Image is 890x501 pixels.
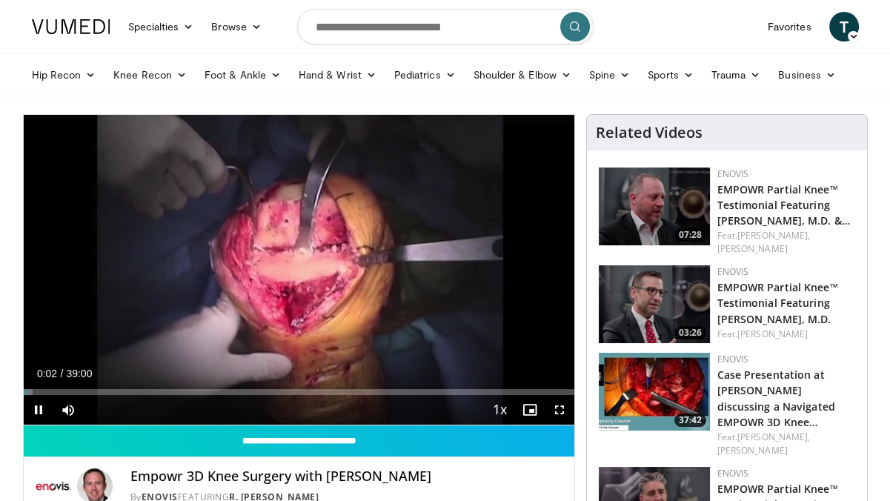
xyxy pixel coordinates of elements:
a: Shoulder & Elbow [465,60,580,90]
h4: Empowr 3D Knee Surgery with [PERSON_NAME] [130,468,562,485]
a: Business [769,60,845,90]
div: Feat. [717,328,855,341]
a: Hip Recon [23,60,105,90]
a: Favorites [759,12,820,42]
a: Pediatrics [385,60,465,90]
img: 678470ae-5eee-48a8-af01-e23260d107ce.150x105_q85_crop-smart_upscale.jpg [599,167,710,245]
a: Hand & Wrist [290,60,385,90]
img: 4d6ec3e7-4849-46c8-9113-3733145fecf3.150x105_q85_crop-smart_upscale.jpg [599,265,710,343]
div: Feat. [717,431,855,457]
input: Search topics, interventions [297,9,594,44]
div: Feat. [717,229,855,256]
a: Enovis [717,167,749,180]
a: EMPOWR Partial Knee™ Testimonial Featuring [PERSON_NAME], M.D. &… [717,182,851,228]
img: VuMedi Logo [32,19,110,34]
img: 89c12bab-b537-411a-a5df-30a5df20ee20.150x105_q85_crop-smart_upscale.jpg [599,353,710,431]
a: Foot & Ankle [196,60,290,90]
a: Case Presentation at [PERSON_NAME] discussing a Navigated EMPOWR 3D Knee… [717,368,835,428]
a: 07:28 [599,167,710,245]
span: 37:42 [674,414,706,427]
span: 39:00 [66,368,92,379]
span: 07:28 [674,228,706,242]
a: EMPOWR Partial Knee™ Testimonial Featuring [PERSON_NAME], M.D. [717,280,838,325]
button: Pause [24,395,53,425]
video-js: Video Player [24,115,574,425]
a: Specialties [119,12,203,42]
a: [PERSON_NAME] [717,444,788,457]
a: Sports [639,60,703,90]
a: Browse [202,12,270,42]
span: 03:26 [674,326,706,339]
a: Enovis [717,353,749,365]
a: Trauma [703,60,770,90]
a: Enovis [717,265,749,278]
button: Playback Rate [485,395,515,425]
button: Mute [53,395,83,425]
button: Fullscreen [545,395,574,425]
a: [PERSON_NAME] [737,328,808,340]
h4: Related Videos [596,124,703,142]
a: [PERSON_NAME], [737,431,810,443]
a: Knee Recon [104,60,196,90]
button: Enable picture-in-picture mode [515,395,545,425]
a: Spine [580,60,639,90]
a: 03:26 [599,265,710,343]
span: 0:02 [37,368,57,379]
a: Enovis [717,467,749,480]
div: Progress Bar [24,389,574,395]
a: 37:42 [599,353,710,431]
span: / [61,368,64,379]
a: [PERSON_NAME], [737,229,810,242]
a: [PERSON_NAME] [717,242,788,255]
a: T [829,12,859,42]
